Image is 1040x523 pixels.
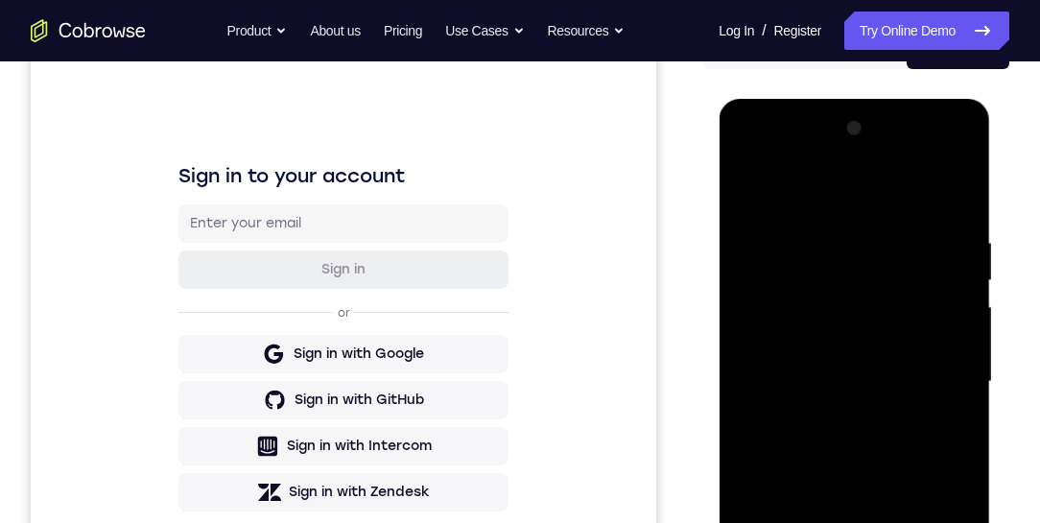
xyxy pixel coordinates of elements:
[719,12,754,50] a: Log In
[264,360,393,379] div: Sign in with GitHub
[548,12,626,50] button: Resources
[159,183,466,202] input: Enter your email
[263,314,393,333] div: Sign in with Google
[148,131,478,158] h1: Sign in to your account
[303,274,323,290] p: or
[844,12,1009,50] a: Try Online Demo
[148,350,478,389] button: Sign in with GitHub
[227,12,288,50] button: Product
[148,396,478,435] button: Sign in with Intercom
[31,19,146,42] a: Go to the home page
[148,496,478,511] p: Don't have an account?
[148,220,478,258] button: Sign in
[445,12,524,50] button: Use Cases
[762,19,766,42] span: /
[384,12,422,50] a: Pricing
[774,12,821,50] a: Register
[148,442,478,481] button: Sign in with Zendesk
[310,12,360,50] a: About us
[258,452,399,471] div: Sign in with Zendesk
[295,497,432,511] a: Create a new account
[148,304,478,343] button: Sign in with Google
[256,406,401,425] div: Sign in with Intercom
